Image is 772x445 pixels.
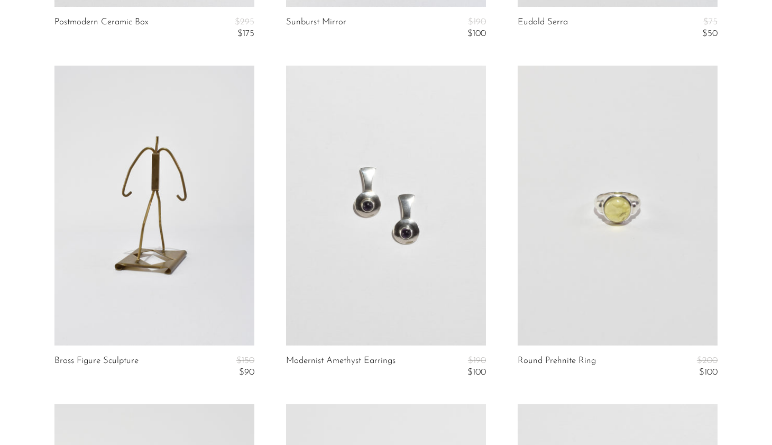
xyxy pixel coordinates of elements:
span: $200 [697,356,718,365]
a: Brass Figure Sculpture [54,356,139,378]
span: $295 [235,17,254,26]
span: $100 [699,368,718,377]
span: $50 [702,29,718,38]
span: $190 [468,17,486,26]
span: $190 [468,356,486,365]
a: Modernist Amethyst Earrings [286,356,396,378]
a: Postmodern Ceramic Box [54,17,149,39]
span: $90 [239,368,254,377]
span: $100 [467,368,486,377]
a: Eudald Serra [518,17,568,39]
span: $150 [236,356,254,365]
a: Round Prehnite Ring [518,356,596,378]
span: $175 [237,29,254,38]
span: $75 [703,17,718,26]
span: $100 [467,29,486,38]
a: Sunburst Mirror [286,17,346,39]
